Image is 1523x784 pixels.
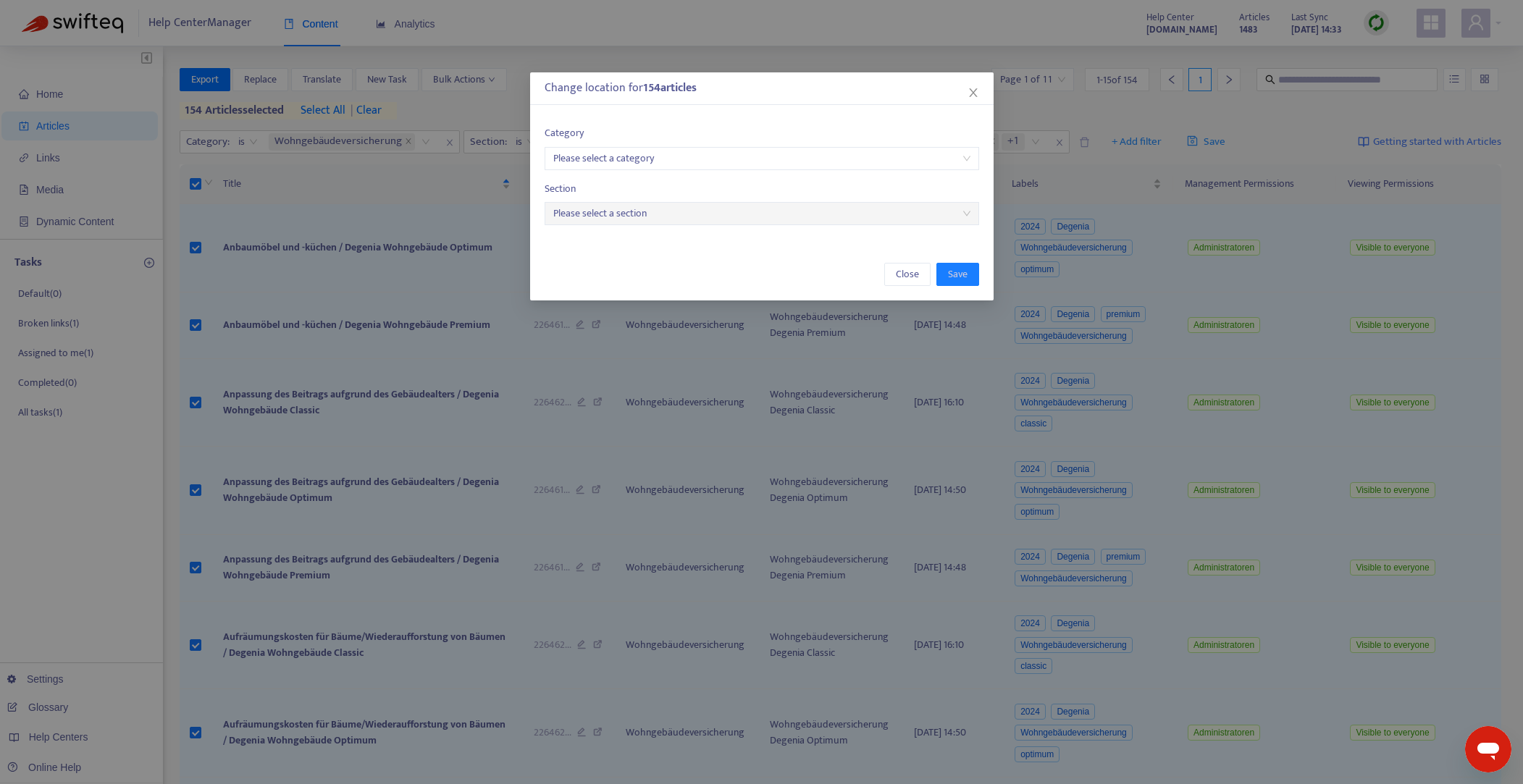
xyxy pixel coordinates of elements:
[545,181,979,197] label: Section
[643,78,697,98] strong: 154 article s
[965,85,981,101] button: Close
[896,266,919,282] span: Close
[1465,726,1511,772] iframe: Schaltfläche zum Öffnen des Messaging-Fensters
[968,87,979,98] span: close
[884,263,931,286] button: Close
[545,125,979,141] label: Category
[545,80,979,97] div: Change location for
[936,263,979,286] button: Save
